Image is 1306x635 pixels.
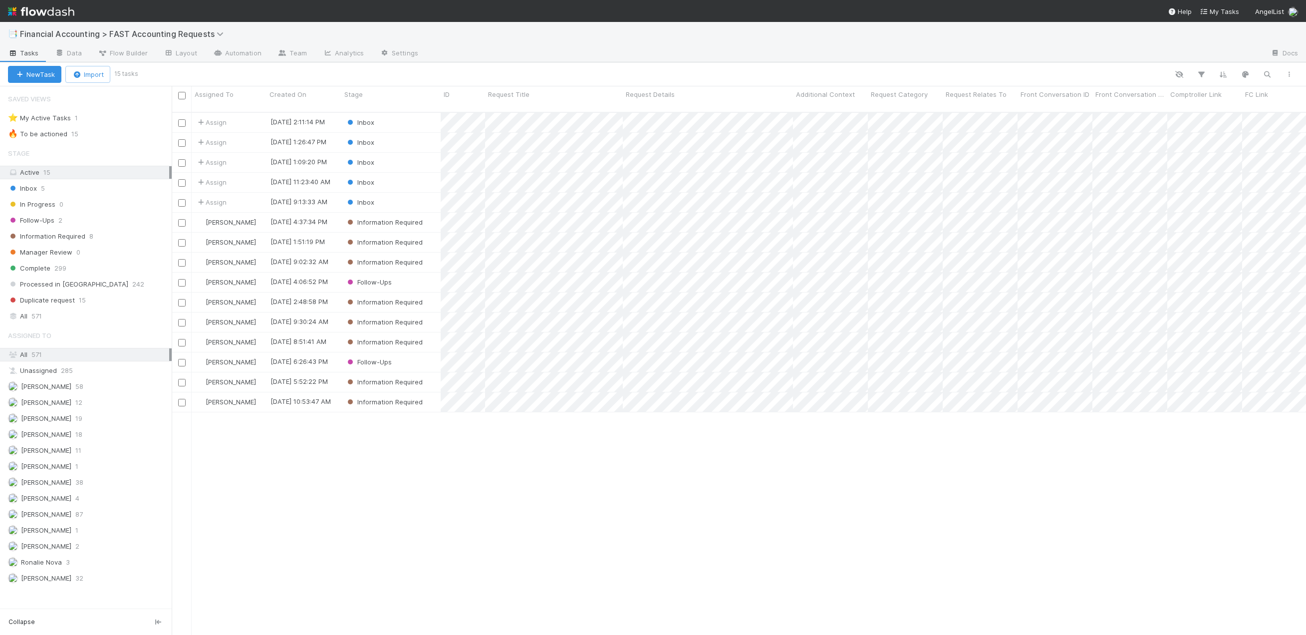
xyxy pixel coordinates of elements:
[79,294,86,307] span: 15
[196,317,256,327] div: [PERSON_NAME]
[196,137,227,147] span: Assign
[8,143,29,163] span: Stage
[345,298,423,306] span: Information Required
[270,396,331,406] div: [DATE] 10:53:47 AM
[345,197,374,207] div: Inbox
[31,310,42,322] span: 571
[196,338,204,346] img: avatar_c0d2ec3f-77e2-40ea-8107-ee7bdb5edede.png
[132,278,144,291] span: 242
[206,258,256,266] span: [PERSON_NAME]
[178,299,186,307] input: Toggle Row Selected
[345,238,423,246] span: Information Required
[178,92,186,99] input: Toggle All Rows Selected
[178,399,186,406] input: Toggle Row Selected
[178,219,186,227] input: Toggle Row Selected
[196,357,256,367] div: [PERSON_NAME]
[1170,89,1222,99] span: Comptroller Link
[47,46,90,62] a: Data
[75,112,88,124] span: 1
[270,257,328,267] div: [DATE] 9:02:32 AM
[21,478,71,486] span: [PERSON_NAME]
[20,29,229,39] span: Financial Accounting > FAST Accounting Requests
[178,239,186,247] input: Toggle Row Selected
[178,159,186,167] input: Toggle Row Selected
[21,542,71,550] span: [PERSON_NAME]
[206,398,256,406] span: [PERSON_NAME]
[8,477,18,487] img: avatar_8c44b08f-3bc4-4c10-8fb8-2c0d4b5a4cd3.png
[270,137,326,147] div: [DATE] 1:26:47 PM
[270,336,326,346] div: [DATE] 8:51:41 AM
[270,157,327,167] div: [DATE] 1:09:20 PM
[196,398,204,406] img: avatar_e5ec2f5b-afc7-4357-8cf1-2139873d70b1.png
[206,238,256,246] span: [PERSON_NAME]
[269,89,306,99] span: Created On
[75,412,82,425] span: 19
[345,198,374,206] span: Inbox
[75,540,79,553] span: 2
[8,348,169,361] div: All
[8,113,18,122] span: ⭐
[196,318,204,326] img: avatar_e5ec2f5b-afc7-4357-8cf1-2139873d70b1.png
[345,138,374,146] span: Inbox
[8,182,37,195] span: Inbox
[75,476,83,489] span: 38
[345,217,423,227] div: Information Required
[270,317,328,326] div: [DATE] 9:30:24 AM
[196,218,204,226] img: avatar_e5ec2f5b-afc7-4357-8cf1-2139873d70b1.png
[345,377,423,387] div: Information Required
[8,493,18,503] img: avatar_574f8970-b283-40ff-a3d7-26909d9947cc.png
[178,339,186,346] input: Toggle Row Selected
[345,297,423,307] div: Information Required
[8,310,169,322] div: All
[345,357,392,367] div: Follow-Ups
[8,381,18,391] img: avatar_fee1282a-8af6-4c79-b7c7-bf2cfad99775.png
[8,509,18,519] img: avatar_c0d2ec3f-77e2-40ea-8107-ee7bdb5edede.png
[196,177,227,187] span: Assign
[8,541,18,551] img: avatar_d89a0a80-047e-40c9-bdc2-a2d44e645fd3.png
[1095,89,1165,99] span: Front Conversation Link
[270,197,327,207] div: [DATE] 9:13:33 AM
[270,277,328,287] div: [DATE] 4:06:52 PM
[345,397,423,407] div: Information Required
[946,89,1007,99] span: Request Relates To
[196,117,227,127] span: Assign
[8,89,51,109] span: Saved Views
[1263,46,1306,62] a: Docs
[8,129,18,138] span: 🔥
[8,214,54,227] span: Follow-Ups
[8,112,71,124] div: My Active Tasks
[196,278,204,286] img: avatar_c7c7de23-09de-42ad-8e02-7981c37ee075.png
[31,350,42,358] span: 571
[8,413,18,423] img: avatar_c7c7de23-09de-42ad-8e02-7981c37ee075.png
[345,398,423,406] span: Information Required
[1200,7,1239,15] span: My Tasks
[21,526,71,534] span: [PERSON_NAME]
[270,297,328,307] div: [DATE] 2:48:58 PM
[196,238,204,246] img: avatar_fee1282a-8af6-4c79-b7c7-bf2cfad99775.png
[206,338,256,346] span: [PERSON_NAME]
[114,69,138,78] small: 15 tasks
[196,377,256,387] div: [PERSON_NAME]
[206,298,256,306] span: [PERSON_NAME]
[345,338,423,346] span: Information Required
[90,46,156,62] a: Flow Builder
[488,89,529,99] span: Request Title
[59,198,63,211] span: 0
[178,279,186,287] input: Toggle Row Selected
[345,118,374,126] span: Inbox
[178,119,186,127] input: Toggle Row Selected
[75,460,78,473] span: 1
[196,337,256,347] div: [PERSON_NAME]
[196,297,256,307] div: [PERSON_NAME]
[65,66,110,83] button: Import
[8,278,128,291] span: Processed in [GEOGRAPHIC_DATA]
[345,378,423,386] span: Information Required
[345,318,423,326] span: Information Required
[206,318,256,326] span: [PERSON_NAME]
[66,556,70,569] span: 3
[270,237,325,247] div: [DATE] 1:51:19 PM
[8,325,51,345] span: Assigned To
[75,396,82,409] span: 12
